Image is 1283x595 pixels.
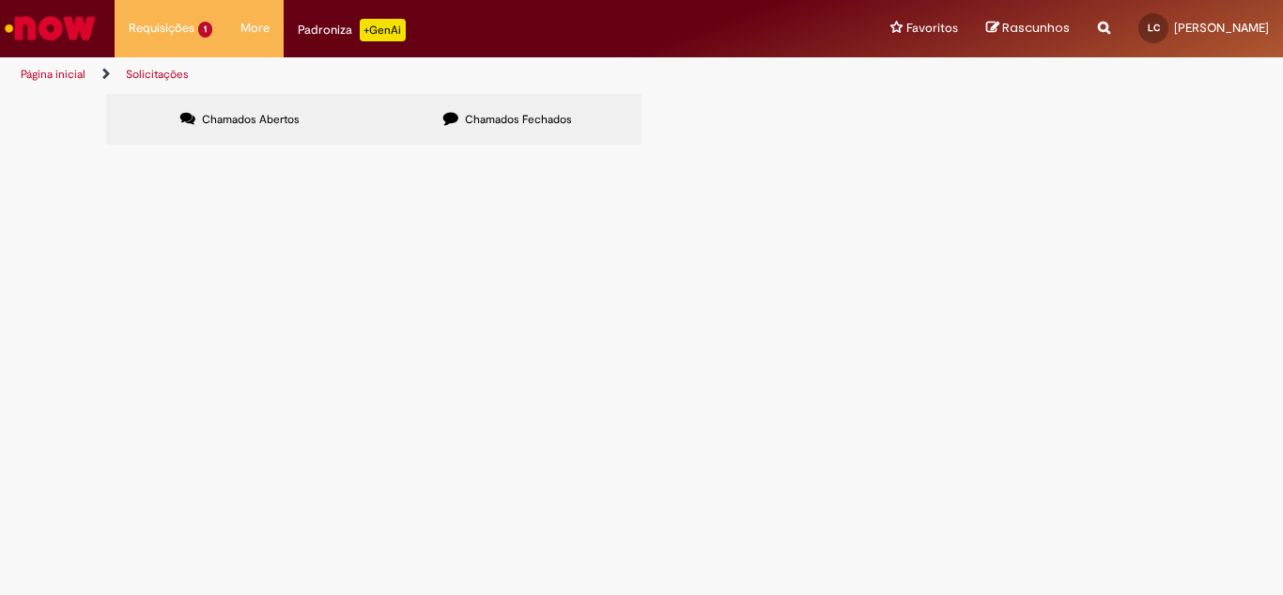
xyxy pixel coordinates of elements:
[2,9,99,47] img: ServiceNow
[298,19,406,41] div: Padroniza
[465,112,572,127] span: Chamados Fechados
[1002,19,1070,37] span: Rascunhos
[360,19,406,41] p: +GenAi
[906,19,958,38] span: Favoritos
[14,57,842,92] ul: Trilhas de página
[129,19,194,38] span: Requisições
[202,112,300,127] span: Chamados Abertos
[126,67,189,82] a: Solicitações
[240,19,270,38] span: More
[986,20,1070,38] a: Rascunhos
[198,22,212,38] span: 1
[21,67,85,82] a: Página inicial
[1148,22,1160,34] span: LC
[1174,20,1269,36] span: [PERSON_NAME]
